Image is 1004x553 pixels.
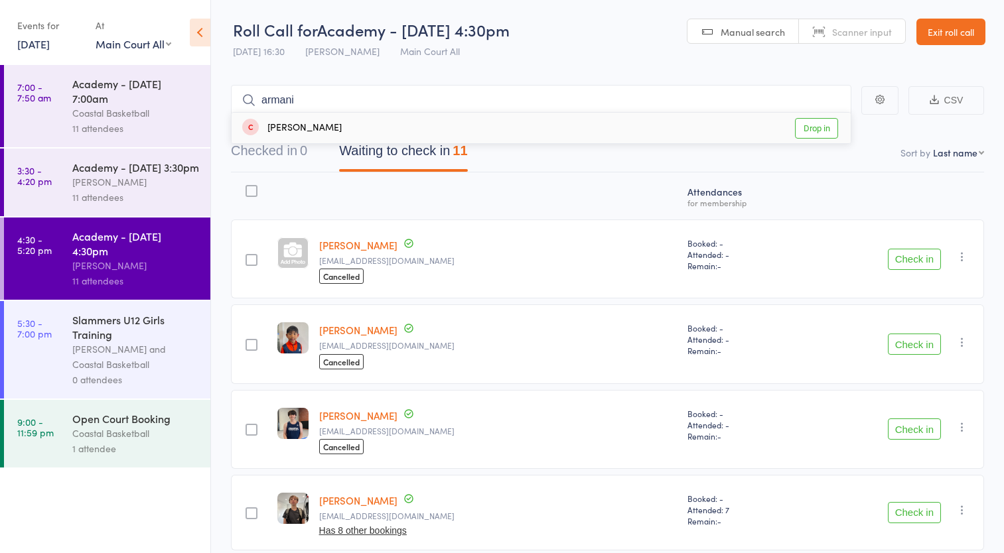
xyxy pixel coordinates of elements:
[717,430,721,442] span: -
[231,85,851,115] input: Search by name
[687,493,800,504] span: Booked: -
[687,345,800,356] span: Remain:
[72,76,199,105] div: Academy - [DATE] 7:00am
[4,65,210,147] a: 7:00 -7:50 amAcademy - [DATE] 7:00amCoastal Basketball11 attendees
[72,341,199,372] div: [PERSON_NAME] and Coastal Basketball
[687,322,800,334] span: Booked: -
[72,229,199,258] div: Academy - [DATE] 4:30pm
[231,137,307,172] button: Checked in0
[72,441,199,456] div: 1 attendee
[72,121,199,136] div: 11 attendees
[687,237,800,249] span: Booked: -
[17,15,82,36] div: Events for
[305,44,380,58] span: [PERSON_NAME]
[319,323,397,337] a: [PERSON_NAME]
[687,260,800,271] span: Remain:
[717,345,721,356] span: -
[72,273,199,288] div: 11 attendees
[319,269,364,284] span: Cancelled
[453,143,467,158] div: 11
[888,502,941,523] button: Check in
[72,258,199,273] div: [PERSON_NAME]
[687,515,800,526] span: Remain:
[319,439,364,454] span: Cancelled
[4,149,210,216] a: 3:30 -4:20 pmAcademy - [DATE] 3:30pm[PERSON_NAME]11 attendees
[832,25,892,38] span: Scanner input
[4,217,210,300] a: 4:30 -5:20 pmAcademy - [DATE] 4:30pm[PERSON_NAME]11 attendees
[72,411,199,426] div: Open Court Booking
[687,504,800,515] span: Attended: 7
[17,318,52,339] time: 5:30 - 7:00 pm
[319,525,407,536] button: Has 8 other bookings
[687,408,800,419] span: Booked: -
[319,238,397,252] a: [PERSON_NAME]
[17,82,51,103] time: 7:00 - 7:50 am
[277,408,309,439] img: image1757406529.png
[339,137,467,172] button: Waiting to check in11
[319,408,397,422] a: [PERSON_NAME]
[4,301,210,399] a: 5:30 -7:00 pmSlammers U12 Girls Training[PERSON_NAME] and Coastal Basketball0 attendees
[888,249,941,270] button: Check in
[687,430,800,442] span: Remain:
[300,143,307,158] div: 0
[4,400,210,467] a: 9:00 -11:59 pmOpen Court BookingCoastal Basketball1 attendee
[319,354,364,369] span: Cancelled
[687,334,800,345] span: Attended: -
[277,493,309,524] img: image1755666924.png
[242,121,342,136] div: [PERSON_NAME]
[888,334,941,355] button: Check in
[96,15,171,36] div: At
[277,322,309,353] img: image1756801831.png
[717,260,721,271] span: -
[687,419,800,430] span: Attended: -
[319,256,678,265] small: Alanas1@live.com.au
[72,190,199,205] div: 11 attendees
[682,178,805,214] div: Atten­dances
[888,418,941,440] button: Check in
[319,341,678,350] small: Roeldailisan@gmail.com
[72,312,199,341] div: Slammers U12 Girls Training
[795,118,838,139] a: Drop in
[17,416,54,438] time: 9:00 - 11:59 pm
[319,493,397,507] a: [PERSON_NAME]
[319,426,678,436] small: reynekedeniseanne@gmail.com
[908,86,984,115] button: CSV
[400,44,460,58] span: Main Court All
[721,25,785,38] span: Manual search
[717,515,721,526] span: -
[72,105,199,121] div: Coastal Basketball
[687,198,800,207] div: for membership
[17,165,52,186] time: 3:30 - 4:20 pm
[17,234,52,255] time: 4:30 - 5:20 pm
[319,511,678,521] small: hamlinharlow9@gmail.com
[72,426,199,441] div: Coastal Basketball
[96,36,171,51] div: Main Court All
[72,372,199,387] div: 0 attendees
[72,160,199,174] div: Academy - [DATE] 3:30pm
[233,44,285,58] span: [DATE] 16:30
[317,19,510,40] span: Academy - [DATE] 4:30pm
[72,174,199,190] div: [PERSON_NAME]
[17,36,50,51] a: [DATE]
[933,146,977,159] div: Last name
[687,249,800,260] span: Attended: -
[900,146,930,159] label: Sort by
[916,19,985,45] a: Exit roll call
[233,19,317,40] span: Roll Call for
